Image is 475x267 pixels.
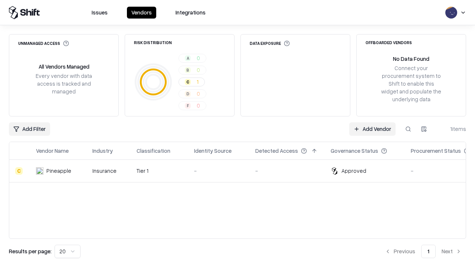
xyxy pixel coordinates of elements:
[39,63,89,70] div: All Vendors Managed
[134,40,172,44] div: Risk Distribution
[250,40,290,46] div: Data Exposure
[421,245,436,258] button: 1
[92,147,113,155] div: Industry
[9,247,52,255] p: Results per page:
[33,72,95,95] div: Every vendor with data access is tracked and managed
[393,55,429,63] div: No Data Found
[341,167,366,175] div: Approved
[380,64,442,103] div: Connect your procurement system to Shift to enable this widget and populate the underlying data
[411,147,461,155] div: Procurement Status
[36,167,43,175] img: Pineapple
[194,167,243,175] div: -
[380,245,466,258] nav: pagination
[178,78,205,86] button: C1
[185,79,191,85] div: C
[92,167,125,175] div: Insurance
[197,78,199,86] span: 1
[255,167,319,175] div: -
[436,125,466,133] div: 1 items
[137,167,182,175] div: Tier 1
[331,147,378,155] div: Governance Status
[9,122,50,136] button: Add Filter
[127,7,156,19] button: Vendors
[87,7,112,19] button: Issues
[255,147,298,155] div: Detected Access
[137,147,170,155] div: Classification
[46,167,71,175] div: Pineapple
[194,147,232,155] div: Identity Source
[366,40,412,44] div: Offboarded Vendors
[349,122,396,136] a: Add Vendor
[18,40,69,46] div: Unmanaged Access
[171,7,210,19] button: Integrations
[15,167,23,175] div: C
[36,147,69,155] div: Vendor Name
